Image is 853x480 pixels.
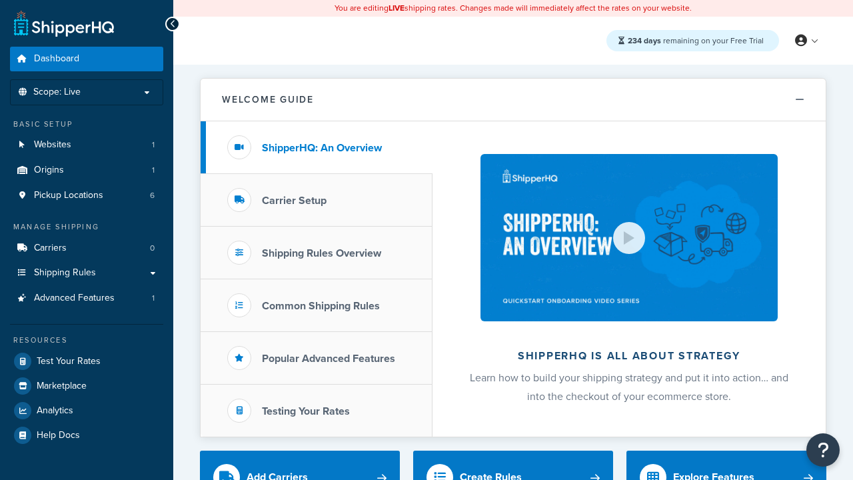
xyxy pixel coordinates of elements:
[628,35,764,47] span: remaining on your Free Trial
[10,119,163,130] div: Basic Setup
[262,247,381,259] h3: Shipping Rules Overview
[10,236,163,261] li: Carriers
[10,374,163,398] a: Marketplace
[33,87,81,98] span: Scope: Live
[34,243,67,254] span: Carriers
[37,430,80,441] span: Help Docs
[152,293,155,304] span: 1
[262,142,382,154] h3: ShipperHQ: An Overview
[10,286,163,311] li: Advanced Features
[10,158,163,183] a: Origins1
[10,286,163,311] a: Advanced Features1
[806,433,840,467] button: Open Resource Center
[152,139,155,151] span: 1
[150,243,155,254] span: 0
[34,293,115,304] span: Advanced Features
[10,261,163,285] a: Shipping Rules
[10,183,163,208] a: Pickup Locations6
[37,405,73,417] span: Analytics
[222,95,314,105] h2: Welcome Guide
[10,335,163,346] div: Resources
[10,183,163,208] li: Pickup Locations
[10,423,163,447] a: Help Docs
[37,381,87,392] span: Marketplace
[37,356,101,367] span: Test Your Rates
[10,133,163,157] a: Websites1
[34,267,96,279] span: Shipping Rules
[262,195,327,207] h3: Carrier Setup
[10,221,163,233] div: Manage Shipping
[34,190,103,201] span: Pickup Locations
[628,35,661,47] strong: 234 days
[262,405,350,417] h3: Testing Your Rates
[262,300,380,312] h3: Common Shipping Rules
[152,165,155,176] span: 1
[262,353,395,365] h3: Popular Advanced Features
[480,154,778,321] img: ShipperHQ is all about strategy
[10,349,163,373] a: Test Your Rates
[34,165,64,176] span: Origins
[10,399,163,423] a: Analytics
[34,53,79,65] span: Dashboard
[470,370,788,404] span: Learn how to build your shipping strategy and put it into action… and into the checkout of your e...
[389,2,405,14] b: LIVE
[10,158,163,183] li: Origins
[201,79,826,121] button: Welcome Guide
[10,133,163,157] li: Websites
[10,236,163,261] a: Carriers0
[34,139,71,151] span: Websites
[150,190,155,201] span: 6
[10,47,163,71] a: Dashboard
[468,350,790,362] h2: ShipperHQ is all about strategy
